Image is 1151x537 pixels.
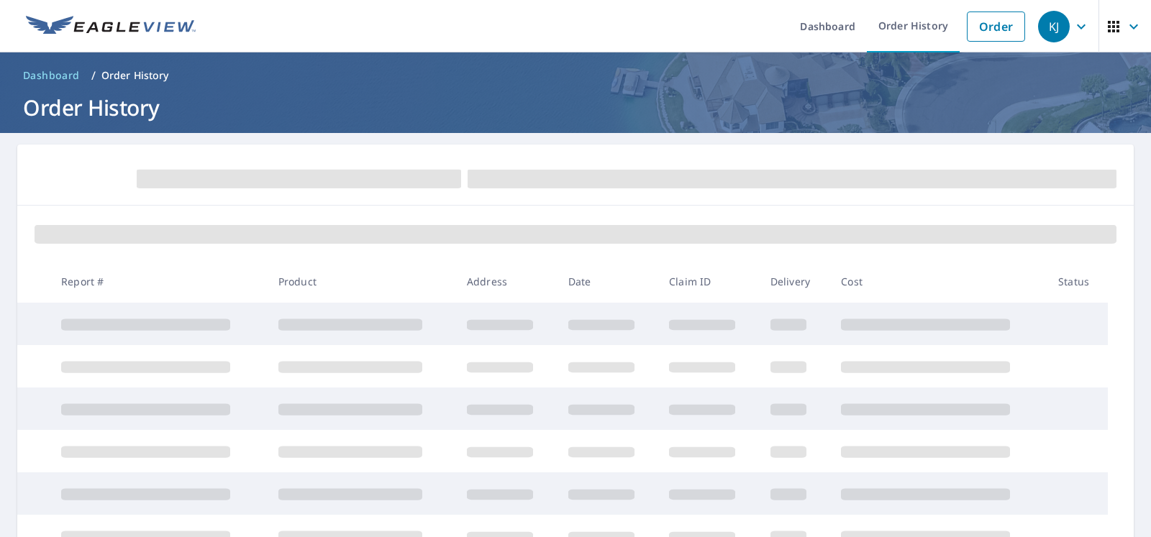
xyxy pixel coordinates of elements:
[1047,260,1108,303] th: Status
[1038,11,1070,42] div: KJ
[455,260,557,303] th: Address
[267,260,455,303] th: Product
[17,64,86,87] a: Dashboard
[91,67,96,84] li: /
[829,260,1047,303] th: Cost
[557,260,658,303] th: Date
[101,68,169,83] p: Order History
[759,260,830,303] th: Delivery
[17,93,1134,122] h1: Order History
[50,260,267,303] th: Report #
[23,68,80,83] span: Dashboard
[967,12,1025,42] a: Order
[26,16,196,37] img: EV Logo
[658,260,759,303] th: Claim ID
[17,64,1134,87] nav: breadcrumb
